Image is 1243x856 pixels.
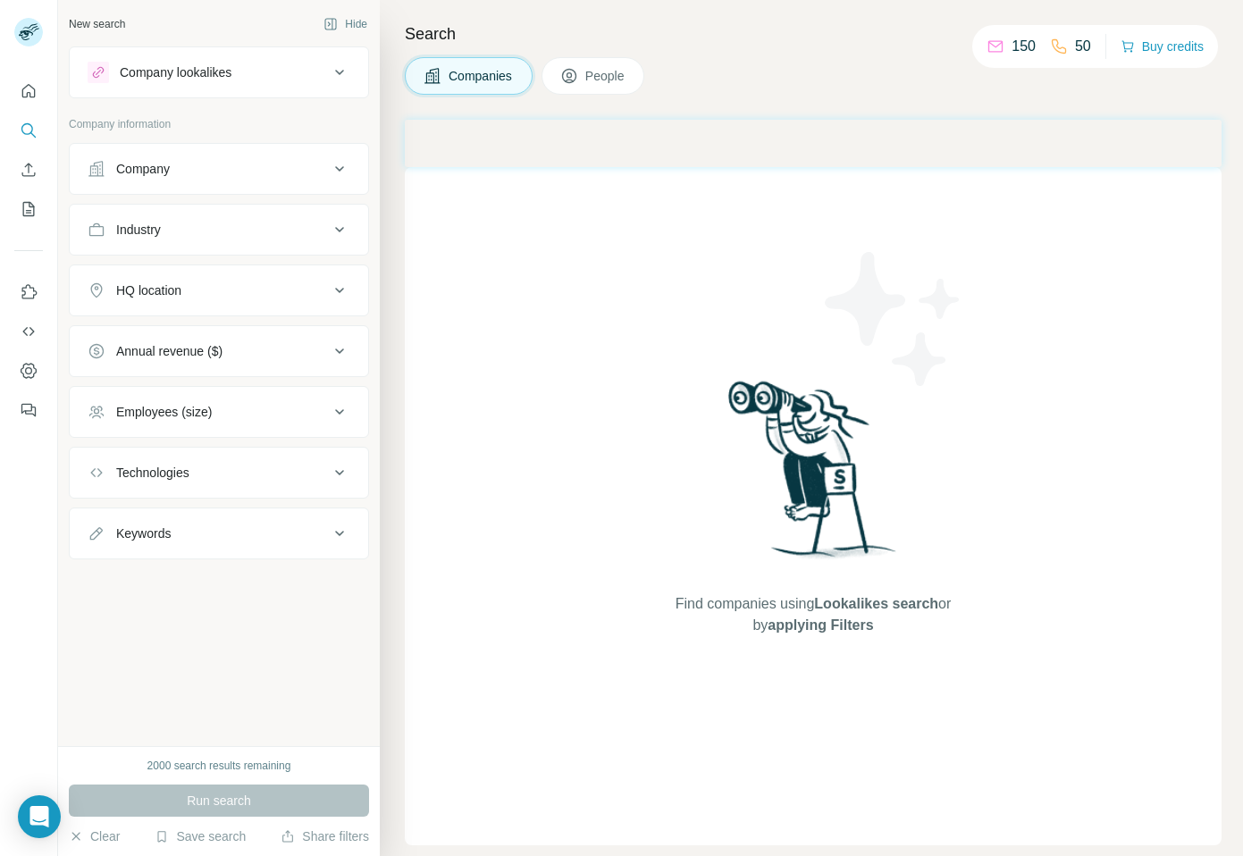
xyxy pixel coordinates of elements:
span: Lookalikes search [814,596,938,611]
img: Surfe Illustration - Woman searching with binoculars [720,376,906,575]
button: Buy credits [1121,34,1204,59]
button: Search [14,114,43,147]
button: HQ location [70,269,368,312]
div: Industry [116,221,161,239]
div: New search [69,16,125,32]
button: Keywords [70,512,368,555]
div: HQ location [116,281,181,299]
button: Industry [70,208,368,251]
div: Company lookalikes [120,63,231,81]
button: Save search [155,827,246,845]
button: Employees (size) [70,390,368,433]
button: Technologies [70,451,368,494]
img: Surfe Illustration - Stars [813,239,974,399]
div: 2000 search results remaining [147,758,291,774]
div: Company [116,160,170,178]
button: Feedback [14,394,43,426]
button: Clear [69,827,120,845]
div: Open Intercom Messenger [18,795,61,838]
p: 50 [1075,36,1091,57]
button: Company [70,147,368,190]
h4: Search [405,21,1222,46]
button: Use Surfe on LinkedIn [14,276,43,308]
button: Use Surfe API [14,315,43,348]
div: Annual revenue ($) [116,342,223,360]
button: Quick start [14,75,43,107]
button: My lists [14,193,43,225]
span: Companies [449,67,514,85]
iframe: Banner [405,120,1222,167]
button: Company lookalikes [70,51,368,94]
span: applying Filters [768,617,873,633]
p: 150 [1012,36,1036,57]
p: Company information [69,116,369,132]
span: Find companies using or by [670,593,956,636]
button: Share filters [281,827,369,845]
div: Keywords [116,525,171,542]
button: Hide [311,11,380,38]
button: Dashboard [14,355,43,387]
span: People [585,67,626,85]
div: Technologies [116,464,189,482]
button: Annual revenue ($) [70,330,368,373]
button: Enrich CSV [14,154,43,186]
div: Employees (size) [116,403,212,421]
